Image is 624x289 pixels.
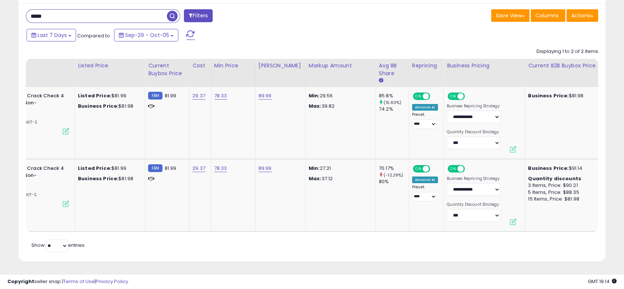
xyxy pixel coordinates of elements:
a: 29.37 [192,92,205,100]
small: (-12.29%) [384,172,403,178]
div: Current B2B Buybox Price [528,62,603,70]
div: 80% [379,178,409,185]
div: Preset: [412,112,438,129]
span: Last 7 Days [38,31,67,39]
a: 78.33 [214,165,227,172]
div: Cost [192,62,208,70]
p: 39.82 [309,103,370,110]
button: Filters [184,9,213,22]
a: 29.37 [192,165,205,172]
b: Listed Price: [78,92,112,99]
span: Compared to: [77,32,111,39]
div: 85.8% [379,93,409,99]
p: 37.12 [309,175,370,182]
span: ON [448,93,457,100]
div: Repricing [412,62,440,70]
div: [PERSON_NAME] [258,62,302,70]
div: Listed Price [78,62,142,70]
small: (15.63%) [384,100,401,105]
a: 89.99 [258,165,272,172]
span: OFF [464,93,476,100]
div: Avg BB Share [379,62,406,77]
button: Actions [566,9,598,22]
div: Min Price [214,62,252,70]
span: Columns [535,12,559,19]
strong: Min: [309,165,320,172]
span: 81.99 [164,92,176,99]
a: Terms of Use [63,278,95,285]
div: Markup Amount [309,62,373,70]
div: Displaying 1 to 2 of 2 items [536,48,598,55]
b: Business Price: [78,175,119,182]
b: Business Price: [528,92,569,99]
b: Business Price: [528,165,569,172]
p: 27.21 [309,165,370,172]
button: Save View [491,9,529,22]
div: Amazon AI [412,104,438,111]
span: OFF [429,166,441,172]
div: 15 Items, Price: $81.98 [528,196,600,202]
div: $81.98 [78,103,139,110]
div: Amazon AI [412,177,438,183]
b: Listed Price: [78,165,112,172]
small: FBM [148,164,162,172]
div: 70.17% [379,165,409,172]
div: Current Buybox Price [148,62,186,77]
label: Business Repricing Strategy: [447,176,500,181]
button: Columns [531,9,565,22]
label: Business Repricing Strategy: [447,104,500,109]
div: $81.99 [78,165,139,172]
button: Sep-29 - Oct-05 [114,29,178,41]
span: ON [414,93,423,100]
strong: Copyright [7,278,34,285]
span: ON [448,166,457,172]
div: $81.98 [528,93,600,99]
div: Business Pricing [447,62,522,70]
div: : [528,175,600,182]
b: Business Price: [78,103,119,110]
span: 2025-10-13 19:14 GMT [588,278,617,285]
span: OFF [464,166,476,172]
span: 81.99 [164,165,176,172]
div: $81.99 [78,93,139,99]
div: $91.14 [528,165,600,172]
label: Quantity Discount Strategy: [447,130,500,135]
label: Quantity Discount Strategy: [447,202,500,207]
strong: Max: [309,175,322,182]
span: Sep-29 - Oct-05 [125,31,169,39]
b: Quantity discounts [528,175,581,182]
small: FBM [148,92,162,100]
div: Preset: [412,185,438,201]
div: 5 Items, Price: $88.35 [528,189,600,196]
button: Last 7 Days [27,29,76,41]
div: $81.98 [78,175,139,182]
a: 89.99 [258,92,272,100]
strong: Min: [309,92,320,99]
p: 29.56 [309,93,370,99]
small: Avg BB Share. [379,77,383,84]
a: Privacy Policy [96,278,128,285]
div: 74.2% [379,106,409,112]
a: 78.33 [214,92,227,100]
span: ON [414,166,423,172]
div: seller snap | | [7,278,128,285]
span: Show: entries [31,242,85,249]
div: 3 Items, Price: $90.21 [528,182,600,189]
strong: Max: [309,103,322,110]
span: OFF [429,93,441,100]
